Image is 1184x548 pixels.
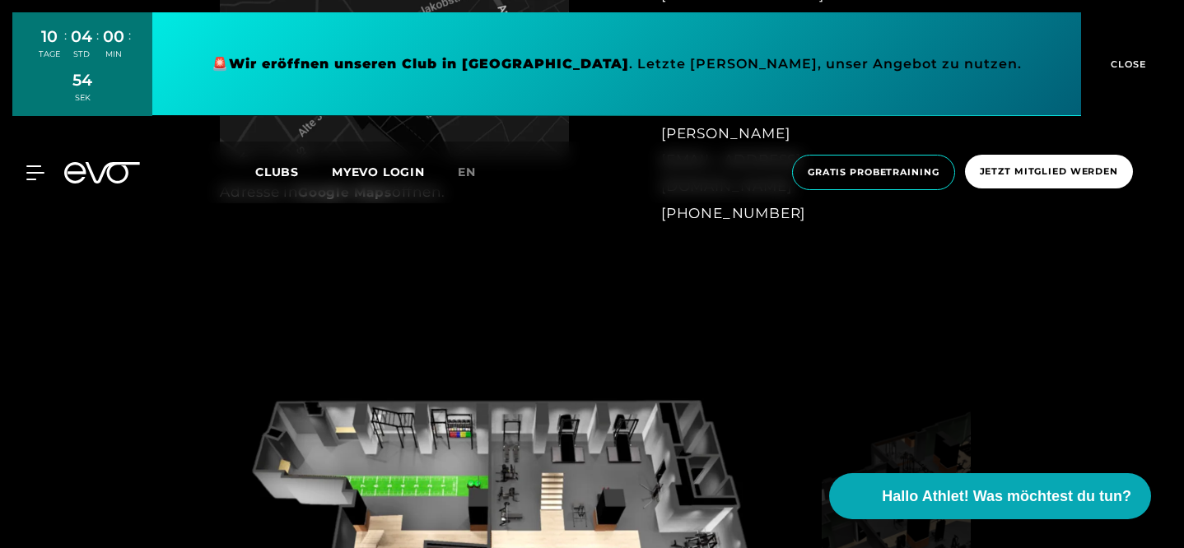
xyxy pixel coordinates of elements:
[72,68,92,92] div: 54
[72,92,92,104] div: SEK
[829,473,1151,519] button: Hallo Athlet! Was möchtest du tun?
[71,25,92,49] div: 04
[39,49,60,60] div: TAGE
[103,25,124,49] div: 00
[71,49,92,60] div: STD
[128,26,131,70] div: :
[64,26,67,70] div: :
[458,165,476,179] span: en
[458,163,496,182] a: en
[255,164,332,179] a: Clubs
[96,26,99,70] div: :
[787,155,960,190] a: Gratis Probetraining
[882,485,1131,508] span: Hallo Athlet! Was möchtest du tun?
[960,155,1138,190] a: Jetzt Mitglied werden
[808,165,939,179] span: Gratis Probetraining
[1107,57,1147,72] span: CLOSE
[332,165,425,179] a: MYEVO LOGIN
[103,49,124,60] div: MIN
[980,165,1118,179] span: Jetzt Mitglied werden
[39,25,60,49] div: 10
[255,165,299,179] span: Clubs
[1081,12,1172,116] button: CLOSE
